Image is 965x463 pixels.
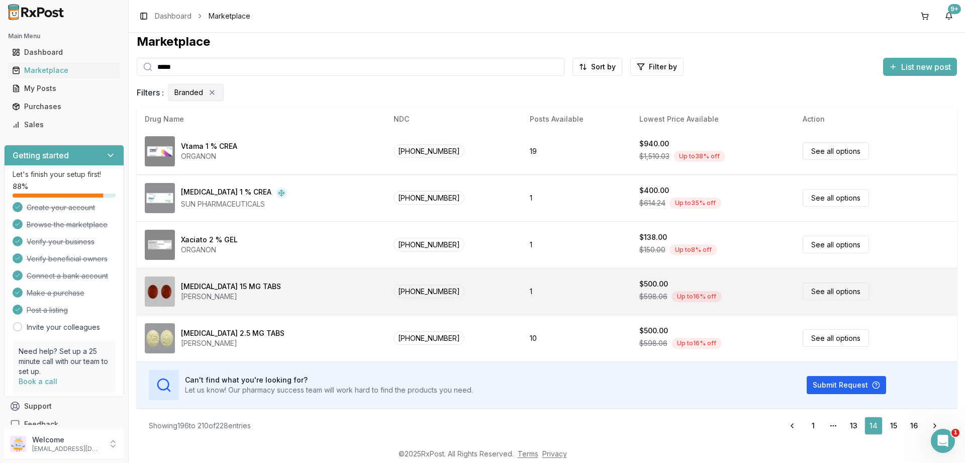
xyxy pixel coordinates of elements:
div: 9+ [948,4,961,14]
th: Action [795,107,957,131]
a: See all options [803,236,869,253]
div: [MEDICAL_DATA] 2.5 MG TABS [181,328,284,338]
button: Dashboard [4,44,124,60]
a: Dashboard [8,43,120,61]
h3: Getting started [13,149,69,161]
div: Up to 35 % off [669,198,721,209]
td: 1 [522,221,631,268]
a: Privacy [542,449,567,458]
div: Up to 8 % off [669,244,717,255]
span: $598.06 [639,338,667,348]
span: [PHONE_NUMBER] [394,285,464,298]
button: Filter by [630,58,684,76]
div: Marketplace [12,65,116,75]
span: $598.06 [639,292,667,302]
th: NDC [385,107,522,131]
div: SUN PHARMACEUTICALS [181,199,287,209]
span: [PHONE_NUMBER] [394,238,464,251]
p: Let's finish your setup first! [13,169,116,179]
span: Browse the marketplace [27,220,108,230]
a: 14 [864,417,883,435]
img: Xarelto 15 MG TABS [145,276,175,307]
a: Dashboard [155,11,191,21]
div: ORGANON [181,245,238,255]
div: Sales [12,120,116,130]
a: Purchases [8,98,120,116]
span: Feedback [24,419,58,429]
span: Make a purchase [27,288,84,298]
iframe: Intercom live chat [931,429,955,453]
span: Verify your business [27,237,94,247]
a: My Posts [8,79,120,98]
p: [EMAIL_ADDRESS][DOMAIN_NAME] [32,445,102,453]
span: Filters : [137,86,164,99]
button: Sort by [572,58,622,76]
button: My Posts [4,80,124,97]
div: Showing 196 to 210 of 228 entries [149,421,251,431]
span: $1,510.03 [639,151,669,161]
td: 19 [522,128,631,174]
div: $138.00 [639,232,667,242]
a: List new post [883,63,957,73]
a: Go to next page [925,417,945,435]
span: 1 [951,429,959,437]
nav: breadcrumb [155,11,250,21]
h3: Can't find what you're looking for? [185,375,473,385]
button: List new post [883,58,957,76]
p: Need help? Set up a 25 minute call with our team to set up. [19,346,110,377]
div: Purchases [12,102,116,112]
a: See all options [803,189,869,207]
button: Marketplace [4,62,124,78]
div: $500.00 [639,279,668,289]
img: Winlevi 1 % CREA [145,183,175,213]
button: Submit Request [807,376,886,394]
div: [PERSON_NAME] [181,338,284,348]
a: Go to previous page [782,417,802,435]
td: 10 [522,315,631,361]
a: See all options [803,142,869,160]
span: $150.00 [639,245,665,255]
p: Let us know! Our pharmacy success team will work hard to find the products you need. [185,385,473,395]
span: Connect a bank account [27,271,108,281]
a: Marketplace [8,61,120,79]
img: User avatar [10,436,26,452]
span: [PHONE_NUMBER] [394,144,464,158]
span: Filter by [649,62,677,72]
a: 15 [885,417,903,435]
div: [MEDICAL_DATA] 15 MG TABS [181,282,281,292]
a: 16 [905,417,923,435]
div: Up to 38 % off [673,151,725,162]
div: ORGANON [181,151,237,161]
img: RxPost Logo [4,4,68,20]
button: Purchases [4,99,124,115]
th: Drug Name [137,107,385,131]
th: Lowest Price Available [631,107,795,131]
div: Dashboard [12,47,116,57]
div: [PERSON_NAME] [181,292,281,302]
div: Up to 16 % off [671,338,722,349]
th: Posts Available [522,107,631,131]
span: $614.24 [639,198,665,208]
td: 1 [522,174,631,221]
span: Marketplace [209,11,250,21]
div: Xaciato 2 % GEL [181,235,238,245]
span: [PHONE_NUMBER] [394,331,464,345]
button: Sales [4,117,124,133]
span: [PHONE_NUMBER] [394,191,464,205]
div: Up to 16 % off [671,291,722,302]
button: Remove Branded filter [207,87,217,98]
a: Terms [518,449,538,458]
a: Sales [8,116,120,134]
span: Verify beneficial owners [27,254,108,264]
span: List new post [901,61,951,73]
span: Branded [174,87,203,98]
div: [MEDICAL_DATA] 1 % CREA [181,187,271,199]
a: Invite your colleagues [27,322,100,332]
span: Sort by [591,62,616,72]
div: $500.00 [639,326,668,336]
div: $400.00 [639,186,669,196]
a: Book a call [19,377,57,386]
h2: Main Menu [8,32,120,40]
button: 9+ [941,8,957,24]
img: Xaciato 2 % GEL [145,230,175,260]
